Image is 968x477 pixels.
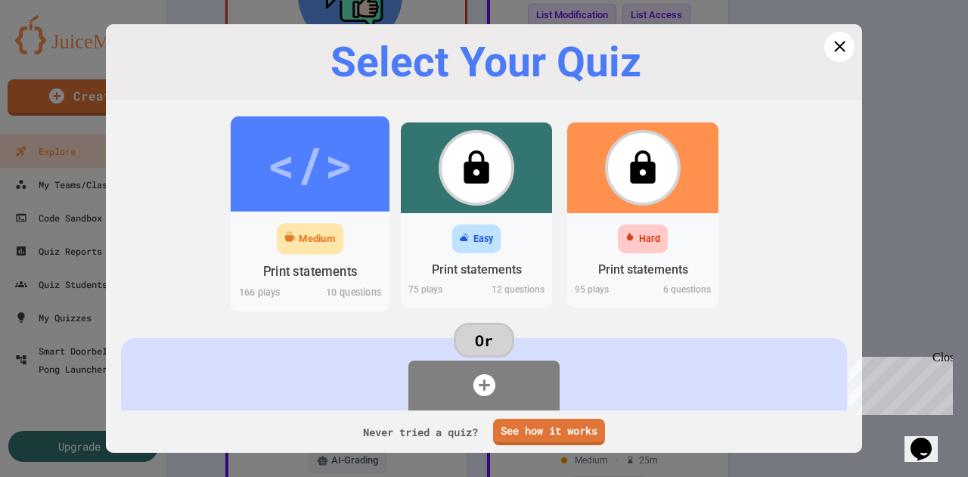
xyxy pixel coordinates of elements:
div: </> [267,128,352,200]
div: </> [436,134,517,202]
div: Easy [473,232,493,246]
iframe: chat widget [904,417,953,462]
a: See how it works [493,419,605,445]
div: Create a quiz [423,402,544,432]
div: </> [602,134,684,202]
div: Print statements [598,261,688,279]
div: Select Your Quiz [129,39,843,85]
div: 6 questions [643,283,718,300]
div: 95 play s [567,283,643,300]
div: 75 play s [401,283,476,300]
div: Chat with us now!Close [6,6,104,96]
div: 166 play s [231,285,310,303]
div: Print statements [432,261,522,279]
div: Print statements [263,262,358,280]
iframe: chat widget [842,351,953,415]
div: Hard [639,232,660,246]
span: Never tried a quiz? [363,424,478,440]
div: Medium [299,231,335,246]
div: 10 questions [310,285,389,303]
div: Or [454,323,514,358]
div: 12 questions [476,283,552,300]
